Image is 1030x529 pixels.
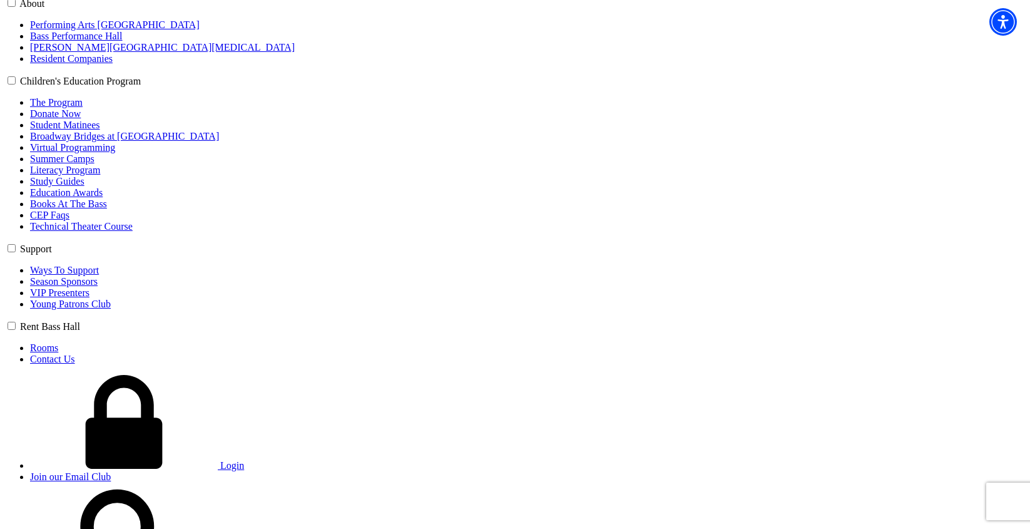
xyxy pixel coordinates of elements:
a: Rooms [30,342,58,353]
a: Resident Companies [30,53,113,64]
a: Summer Camps [30,153,94,164]
label: Children's Education Program [20,76,141,86]
a: CEP Faqs [30,210,69,220]
a: Performing Arts [GEOGRAPHIC_DATA] [30,19,200,30]
a: Student Matinees [30,120,100,130]
span: Login [220,460,244,471]
a: Ways To Support [30,265,99,275]
a: Literacy Program [30,165,100,175]
a: Contact Us [30,354,75,364]
a: [PERSON_NAME][GEOGRAPHIC_DATA][MEDICAL_DATA] [30,42,295,53]
a: Bass Performance Hall [30,31,123,41]
a: Donate Now [30,108,81,119]
a: Season Sponsors [30,276,98,287]
a: Virtual Programming [30,142,115,153]
div: Accessibility Menu [989,8,1017,36]
a: Study Guides [30,176,84,187]
label: Support [20,244,52,254]
a: Education Awards [30,187,103,198]
a: Broadway Bridges at [GEOGRAPHIC_DATA] [30,131,219,141]
label: Rent Bass Hall [20,321,80,332]
a: Login [30,460,244,471]
a: Technical Theater Course [30,221,133,232]
a: Join our Email Club [30,471,111,482]
a: Books At The Bass [30,198,107,209]
a: VIP Presenters [30,287,89,298]
a: The Program [30,97,83,108]
a: Young Patrons Club [30,299,111,309]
